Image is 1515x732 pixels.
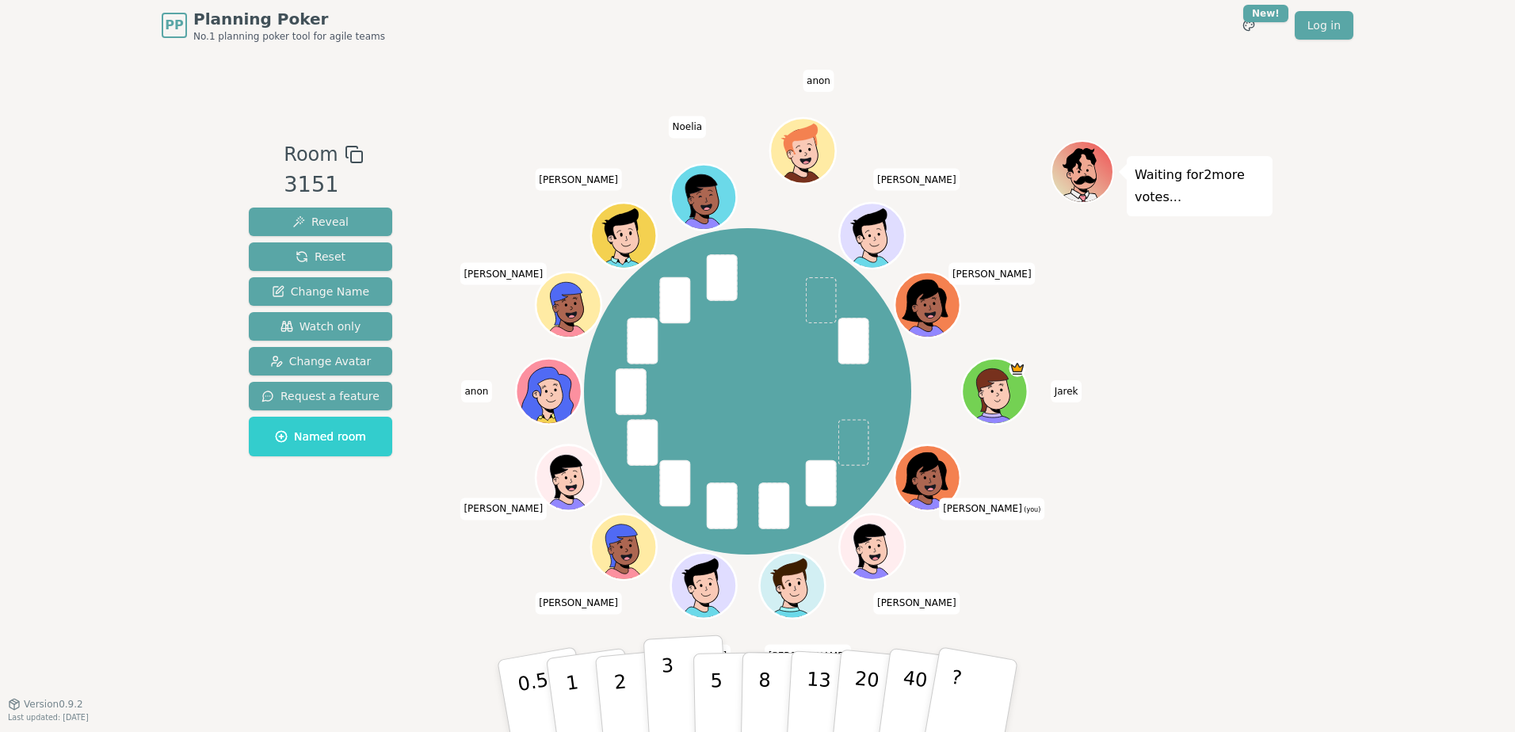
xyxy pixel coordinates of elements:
[939,498,1044,520] span: Click to change your name
[270,353,372,369] span: Change Avatar
[460,380,492,402] span: Click to change your name
[193,8,385,30] span: Planning Poker
[284,169,363,201] div: 3151
[249,277,392,306] button: Change Name
[1009,360,1025,377] span: Jarek is the host
[249,242,392,271] button: Reset
[1295,11,1353,40] a: Log in
[669,116,707,138] span: Click to change your name
[1135,164,1265,208] p: Waiting for 2 more votes...
[162,8,385,43] a: PPPlanning PokerNo.1 planning poker tool for agile teams
[272,284,369,299] span: Change Name
[24,698,83,711] span: Version 0.9.2
[284,140,338,169] span: Room
[193,30,385,43] span: No.1 planning poker tool for agile teams
[280,318,361,334] span: Watch only
[165,16,183,35] span: PP
[1051,380,1082,402] span: Click to change your name
[261,388,380,404] span: Request a feature
[275,429,366,444] span: Named room
[1022,506,1041,513] span: (you)
[460,498,547,520] span: Click to change your name
[292,214,349,230] span: Reveal
[1243,5,1288,22] div: New!
[296,249,345,265] span: Reset
[8,713,89,722] span: Last updated: [DATE]
[765,645,852,667] span: Click to change your name
[535,592,622,614] span: Click to change your name
[803,70,834,92] span: Click to change your name
[8,698,83,711] button: Version0.9.2
[948,263,1036,285] span: Click to change your name
[249,382,392,410] button: Request a feature
[873,169,960,191] span: Click to change your name
[873,592,960,614] span: Click to change your name
[249,347,392,376] button: Change Avatar
[249,312,392,341] button: Watch only
[1235,11,1263,40] button: New!
[249,417,392,456] button: Named room
[896,447,958,509] button: Click to change your avatar
[535,169,622,191] span: Click to change your name
[249,208,392,236] button: Reveal
[460,263,547,285] span: Click to change your name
